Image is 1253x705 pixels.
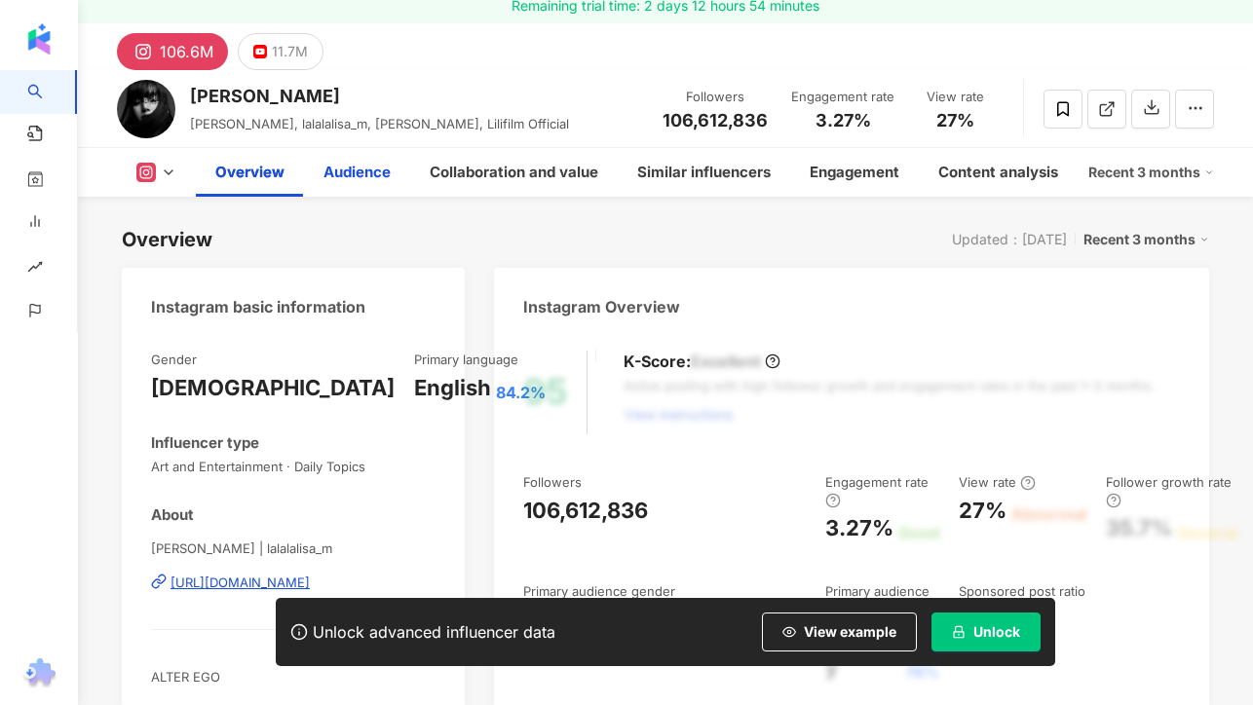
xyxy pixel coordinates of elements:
[1106,473,1237,509] div: Follower growth rate
[23,23,55,55] img: logo icon
[414,351,518,368] div: Primary language
[810,161,899,184] div: Engagement
[190,84,569,108] div: [PERSON_NAME]
[918,88,992,107] div: View rate
[938,161,1058,184] div: Content analysis
[496,382,546,403] span: 84.2%
[215,161,285,184] div: Overview
[151,432,259,453] div: Influencer type
[27,70,97,116] a: search
[804,624,896,640] span: View example
[973,624,1020,640] span: Unlock
[791,88,894,107] div: Engagement rate
[523,496,648,526] div: 106,612,836
[171,574,310,591] div: [URL][DOMAIN_NAME]
[190,116,569,131] span: [PERSON_NAME], lalalalisa_m, [PERSON_NAME], Lilifilm Official
[27,247,43,291] span: rise
[430,161,598,184] div: Collaboration and value
[151,296,365,317] div: Instagram basic information
[151,669,220,685] span: ALTER EGO
[825,582,939,617] div: Primary audience age
[637,161,771,184] div: Similar influencers
[816,111,871,130] span: 3.27%
[160,38,213,65] div: 106.6M
[151,373,395,403] div: [DEMOGRAPHIC_DATA]
[414,373,491,403] div: English
[151,504,194,525] div: About
[151,574,436,591] a: [URL][DOMAIN_NAME]
[959,496,1006,526] div: 27%
[959,582,1085,600] div: Sponsored post ratio
[20,658,58,689] img: chrome extension
[523,296,680,317] div: Instagram Overview
[151,458,436,475] span: Art and Entertainment · Daily Topics
[952,232,1067,247] div: Updated：[DATE]
[117,80,175,138] img: KOL Avatar
[663,110,768,130] span: 106,612,836
[931,612,1041,651] button: Unlock
[624,351,780,372] div: K-Score :
[272,38,308,65] div: 11.7M
[117,33,228,70] button: 106.6M
[952,625,966,639] span: lock
[825,473,939,509] div: Engagement rate
[523,473,582,491] div: Followers
[825,513,893,543] div: 3.27%
[151,539,436,557] span: [PERSON_NAME] | lalalalisa_m
[151,351,197,368] div: Gender
[936,111,974,130] span: 27%
[1083,227,1209,252] div: Recent 3 months
[523,582,675,600] div: Primary audience gender
[762,612,917,651] button: View example
[238,33,323,70] button: 11.7M
[959,473,1036,491] div: View rate
[122,226,212,253] div: Overview
[663,88,768,107] div: Followers
[313,622,555,642] div: Unlock advanced influencer data
[1088,157,1214,188] div: Recent 3 months
[323,161,391,184] div: Audience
